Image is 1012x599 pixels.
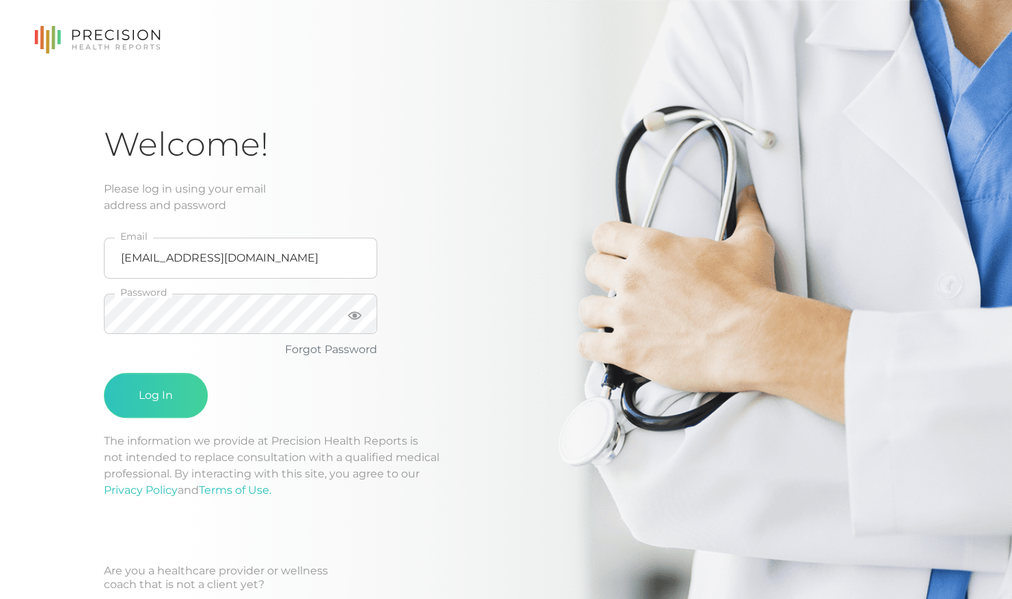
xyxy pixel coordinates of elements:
button: Log In [104,373,208,418]
div: Are you a healthcare provider or wellness coach that is not a client yet? [104,564,908,591]
h1: Welcome! [104,124,908,165]
div: Please log in using your email address and password [104,181,908,214]
p: The information we provide at Precision Health Reports is not intended to replace consultation wi... [104,433,908,499]
a: Forgot Password [285,343,377,356]
a: Terms of Use. [199,484,271,497]
input: Email [104,238,377,279]
a: Privacy Policy [104,484,178,497]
